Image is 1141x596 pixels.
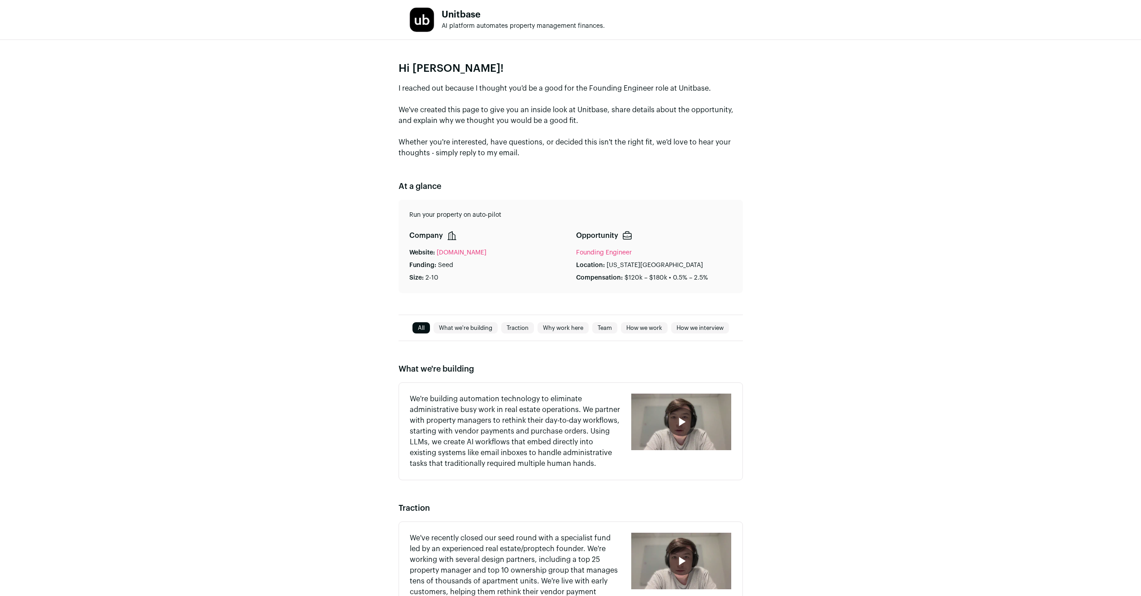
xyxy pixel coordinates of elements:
[576,261,605,270] p: Location:
[409,273,424,282] p: Size:
[442,10,605,19] h1: Unitbase
[621,323,668,333] a: How we work
[409,248,435,257] p: Website:
[412,323,430,333] a: All
[625,273,708,282] p: $120k – $180k • 0.5% – 2.5%
[399,363,743,375] h2: What we're building
[410,8,434,32] img: 507c7f162ae9245119f00bf8e57d82b875e7de5137840b21884cd0bcbfa05bfc.jpg
[576,250,632,256] a: Founding Engineer
[671,323,729,333] a: How we interview
[399,61,743,76] p: Hi [PERSON_NAME]!
[538,323,589,333] a: Why work here
[409,230,443,241] p: Company
[442,23,605,29] span: AI platform automates property management finances.
[592,323,617,333] a: Team
[399,83,743,158] p: I reached out because I thought you'd be a good for the Founding Engineer role at Unitbase. We've...
[576,230,618,241] p: Opportunity
[410,394,621,469] p: We're building automation technology to eliminate administrative busy work in real estate operati...
[409,261,436,270] p: Funding:
[425,273,438,282] p: 2-10
[434,323,498,333] a: What we're building
[399,502,743,514] h2: Traction
[437,248,486,257] a: [DOMAIN_NAME]
[501,323,534,333] a: Traction
[576,273,623,282] p: Compensation:
[438,261,453,270] p: Seed
[409,210,732,219] p: Run your property on auto-pilot
[399,180,743,193] h2: At a glance
[607,261,703,270] p: [US_STATE][GEOGRAPHIC_DATA]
